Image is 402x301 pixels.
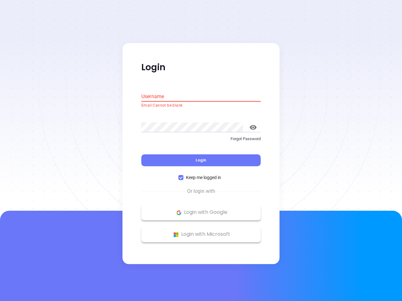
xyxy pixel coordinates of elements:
button: Login [141,155,261,166]
span: Or login with [184,188,218,195]
p: Login with Microsoft [144,230,258,239]
span: Login [196,158,206,163]
img: Microsoft Logo [172,231,180,239]
p: Login with Google [144,208,258,217]
button: toggle password visibility [246,120,261,135]
span: Keep me logged in [183,174,224,181]
button: Google Logo Login with Google [141,205,261,220]
p: Forgot Password [141,136,261,142]
a: Forgot Password [141,136,261,147]
p: Login [141,62,261,73]
img: Google Logo [175,209,183,217]
p: Email Cannot be blank [141,103,261,109]
button: Microsoft Logo Login with Microsoft [141,227,261,242]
